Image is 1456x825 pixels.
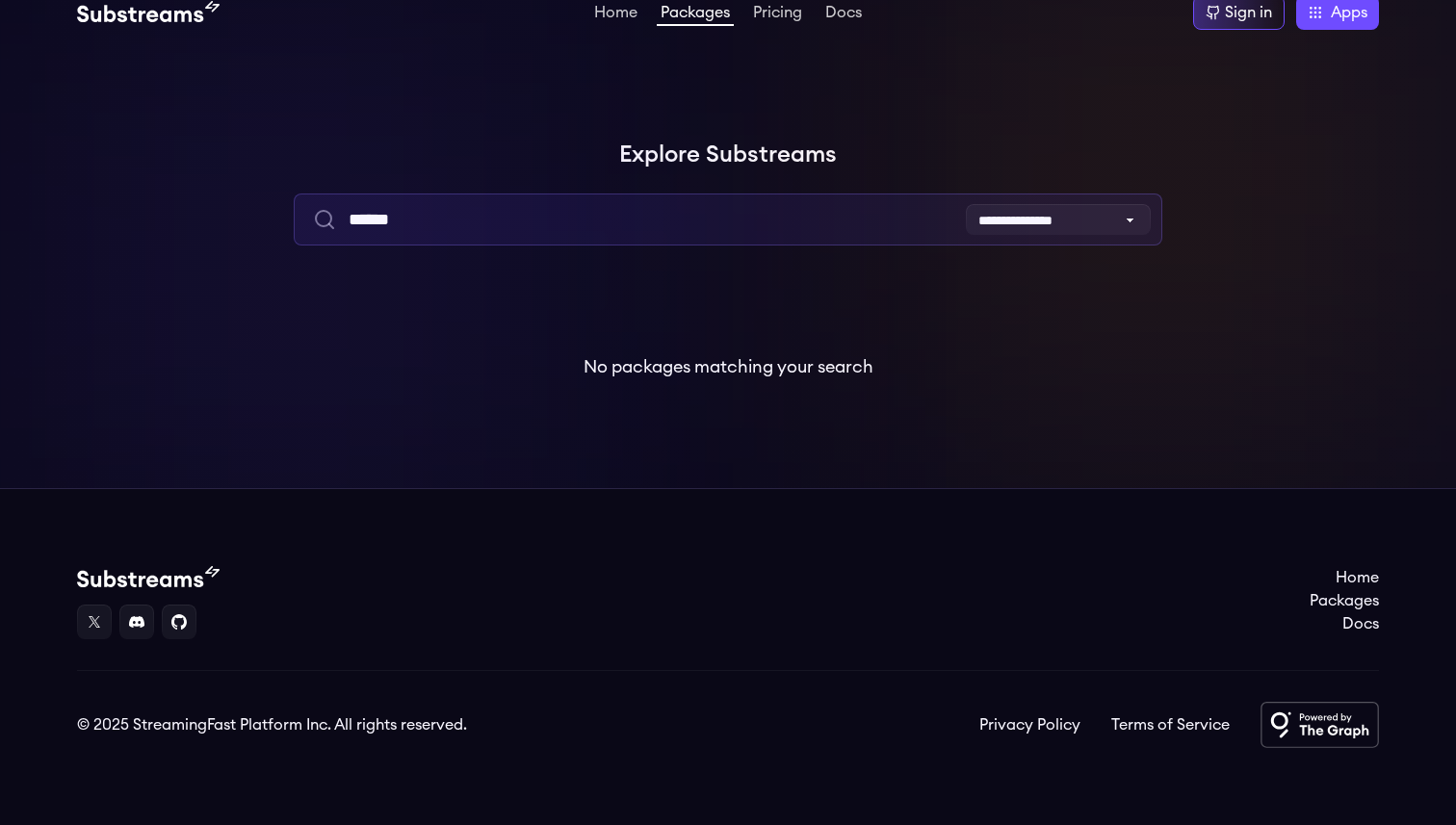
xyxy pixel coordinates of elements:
[77,566,220,589] img: Substream's logo
[1310,589,1379,612] a: Packages
[749,5,806,24] a: Pricing
[1331,1,1367,24] span: Apps
[1225,1,1272,24] div: Sign in
[821,5,866,24] a: Docs
[590,5,641,24] a: Home
[77,136,1379,174] h1: Explore Substreams
[1310,566,1379,589] a: Home
[1111,713,1230,736] a: Terms of Service
[657,5,734,26] a: Packages
[77,713,467,736] div: © 2025 StreamingFast Platform Inc. All rights reserved.
[1310,612,1379,635] a: Docs
[979,713,1080,736] a: Privacy Policy
[77,1,220,24] img: Substream's logo
[584,353,873,380] p: No packages matching your search
[1261,702,1379,748] img: Powered by The Graph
